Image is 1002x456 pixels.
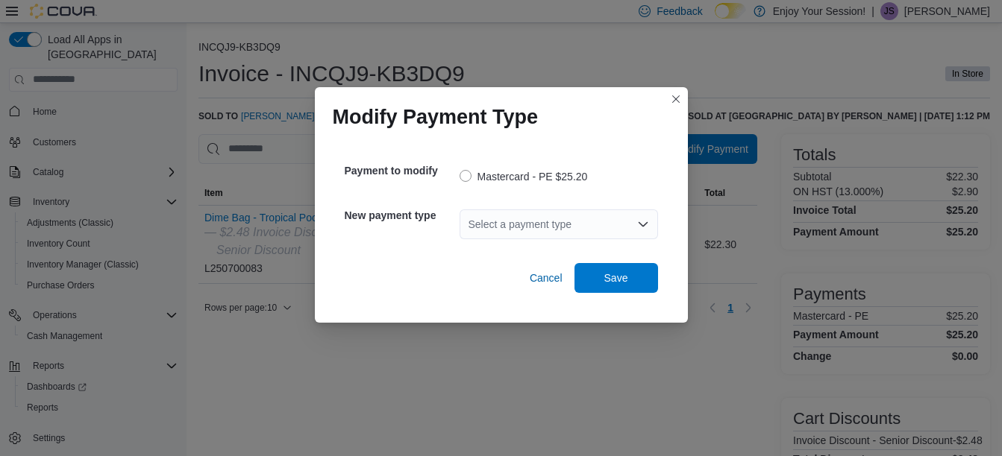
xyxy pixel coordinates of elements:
button: Save [574,263,658,293]
span: Save [604,270,628,285]
input: Accessible screen reader label [469,215,470,233]
span: Cancel [530,270,563,285]
h5: Payment to modify [345,156,457,186]
label: Mastercard - PE $25.20 [460,168,588,186]
button: Closes this modal window [667,90,685,108]
button: Cancel [524,263,569,293]
button: Open list of options [637,218,649,230]
h5: New payment type [345,200,457,230]
h1: Modify Payment Type [333,105,539,129]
